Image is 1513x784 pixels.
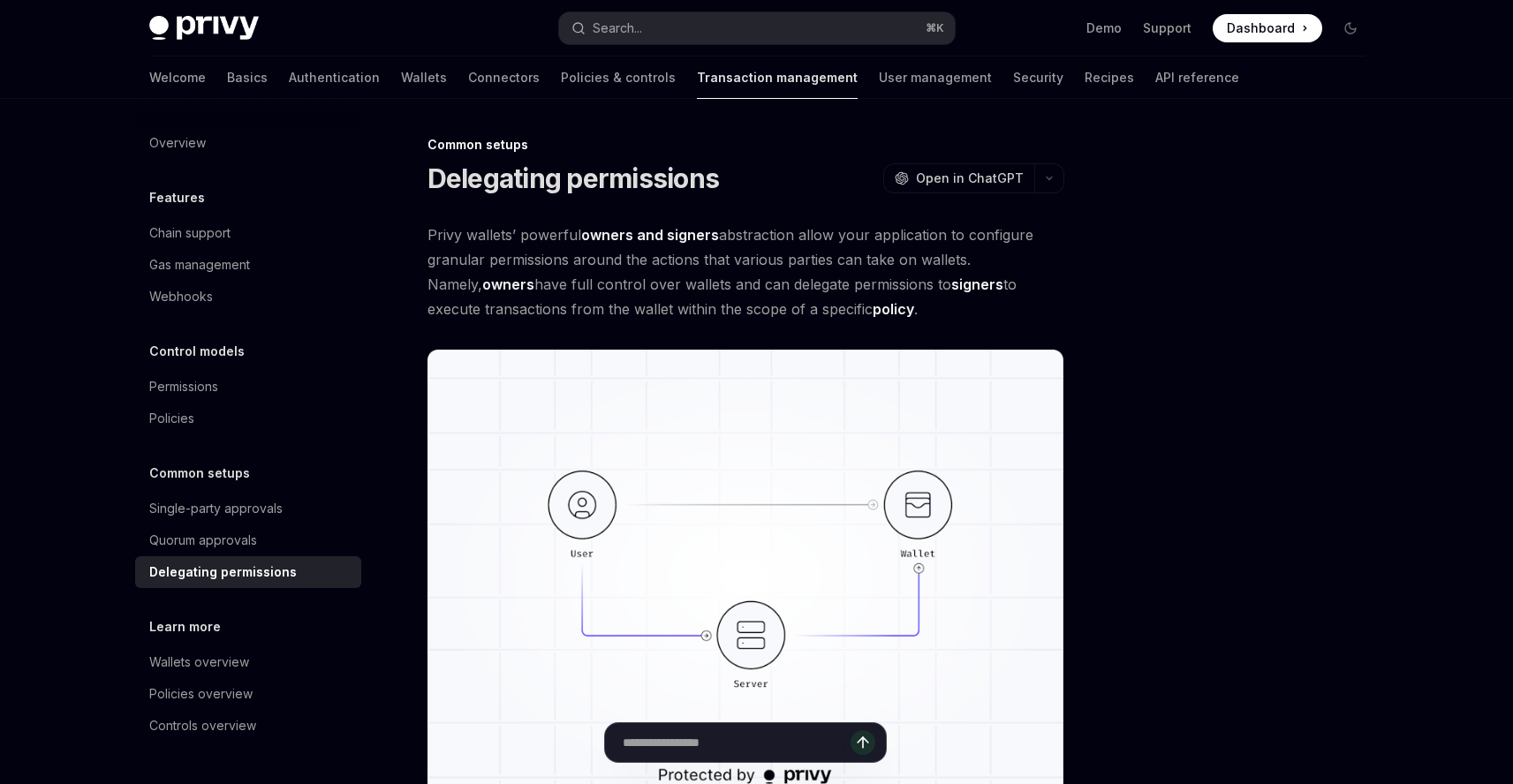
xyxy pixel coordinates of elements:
strong: policy [873,300,914,318]
a: User management [879,57,992,99]
div: Policies overview [149,683,253,705]
a: Gas management [135,249,361,281]
a: Policies & controls [561,57,676,99]
span: Open in ChatGPT [916,170,1024,187]
span: Privy wallets’ powerful abstraction allow your application to configure granular permissions arou... [427,222,1064,321]
a: Permissions [135,371,361,403]
a: owners and signers [581,226,719,245]
a: Single-party approvals [135,493,361,524]
button: Send message [851,730,875,755]
strong: owners and signers [581,226,719,244]
a: Policies [135,403,361,434]
img: dark logo [149,16,259,41]
div: Overview [149,132,206,154]
a: Chain support [135,217,361,249]
strong: owners [482,275,534,293]
div: Policies [149,408,194,429]
div: Gas management [149,254,250,275]
div: Search... [593,18,642,39]
div: Quorum approvals [149,530,257,551]
h5: Control models [149,341,245,362]
a: Recipes [1085,57,1134,99]
strong: signers [951,275,1003,293]
a: Demo [1086,19,1122,37]
a: Transaction management [697,57,858,99]
a: Webhooks [135,281,361,313]
button: Toggle dark mode [1336,14,1365,42]
a: Wallets [401,57,447,99]
a: Security [1013,57,1063,99]
h5: Learn more [149,616,221,637]
a: Delegating permissions [135,556,361,588]
span: Dashboard [1227,19,1295,37]
div: Controls overview [149,715,256,736]
a: Basics [227,57,268,99]
div: Chain support [149,222,231,244]
a: policy [873,300,914,319]
a: Policies overview [135,678,361,710]
div: Common setups [427,136,1064,154]
button: Search...⌘K [559,12,955,44]
span: ⌘ K [926,21,944,35]
div: Wallets overview [149,652,249,673]
button: Open in ChatGPT [883,163,1034,193]
a: Wallets overview [135,646,361,678]
a: Connectors [468,57,540,99]
a: Controls overview [135,710,361,742]
h1: Delegating permissions [427,162,720,194]
div: Permissions [149,376,218,397]
a: Authentication [289,57,380,99]
a: API reference [1155,57,1239,99]
div: Webhooks [149,286,213,307]
div: Delegating permissions [149,562,297,583]
a: Overview [135,127,361,159]
a: Welcome [149,57,206,99]
a: Support [1143,19,1191,37]
a: Dashboard [1213,14,1322,42]
a: Quorum approvals [135,524,361,556]
div: Single-party approvals [149,498,283,519]
h5: Common setups [149,463,250,484]
h5: Features [149,187,205,208]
